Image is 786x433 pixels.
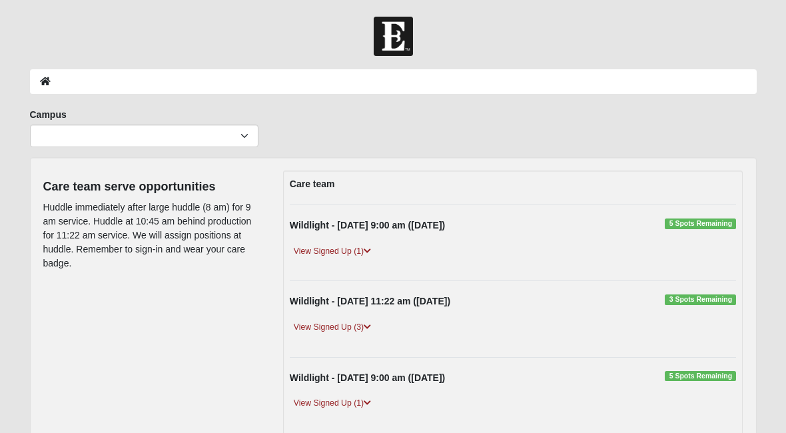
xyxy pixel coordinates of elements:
h4: Care team serve opportunities [43,180,263,195]
label: Campus [30,108,67,121]
a: View Signed Up (1) [290,396,375,410]
strong: Wildlight - [DATE] 9:00 am ([DATE]) [290,220,445,230]
a: View Signed Up (1) [290,244,375,258]
p: Huddle immediately after large huddle (8 am) for 9 am service. Huddle at 10:45 am behind producti... [43,201,263,270]
a: View Signed Up (3) [290,320,375,334]
strong: Wildlight - [DATE] 9:00 am ([DATE]) [290,372,445,383]
span: 5 Spots Remaining [665,371,736,382]
img: Church of Eleven22 Logo [374,17,413,56]
strong: Care team [290,179,335,189]
span: 3 Spots Remaining [665,294,736,305]
span: 5 Spots Remaining [665,218,736,229]
strong: Wildlight - [DATE] 11:22 am ([DATE]) [290,296,450,306]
